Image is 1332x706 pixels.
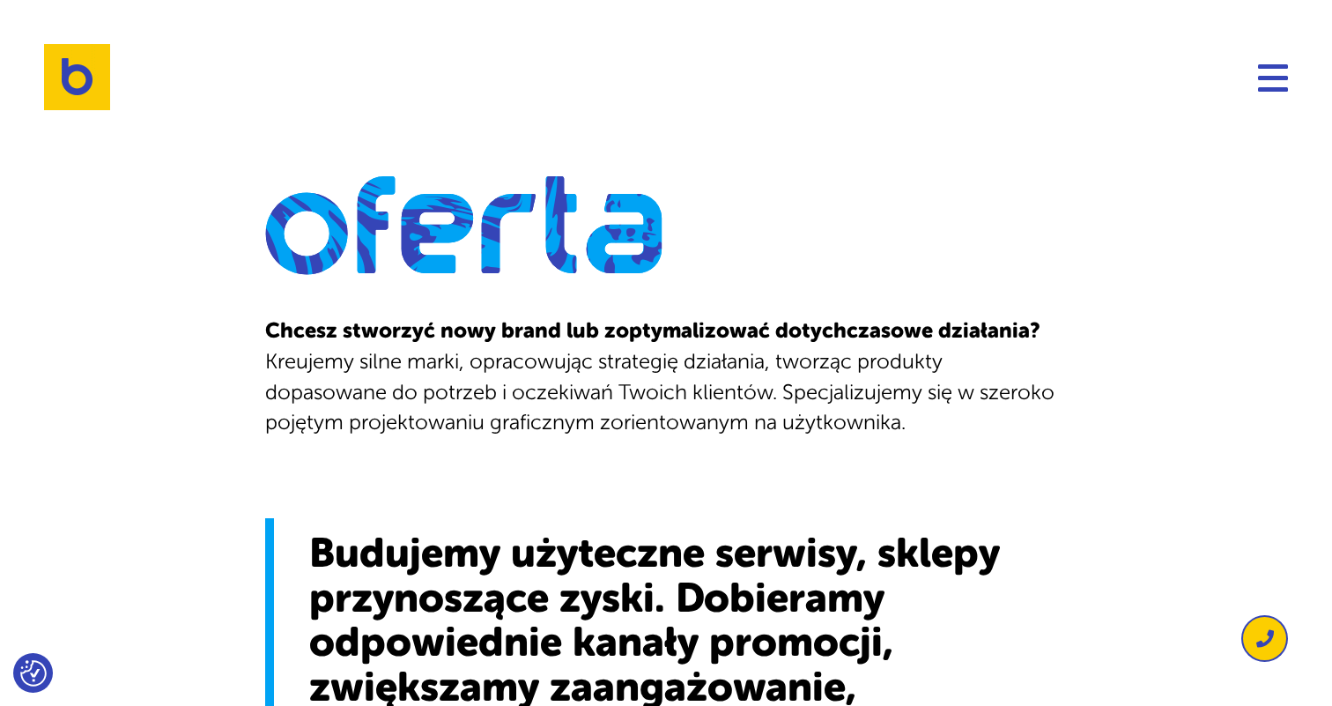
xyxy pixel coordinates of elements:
[265,318,1040,343] strong: Chcesz stworzyć nowy brand lub zoptymalizować dotychczasowe działania?
[1258,63,1288,92] button: Navigation
[20,660,47,687] button: Preferencje co do zgód
[265,316,1067,439] p: Kreujemy silne marki, opracowując strategię działania, tworząc produkty dopasowane do potrzeb i o...
[44,44,110,110] img: Brandoo Group
[20,660,47,687] img: Revisit consent button
[265,167,1067,275] img: Oferta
